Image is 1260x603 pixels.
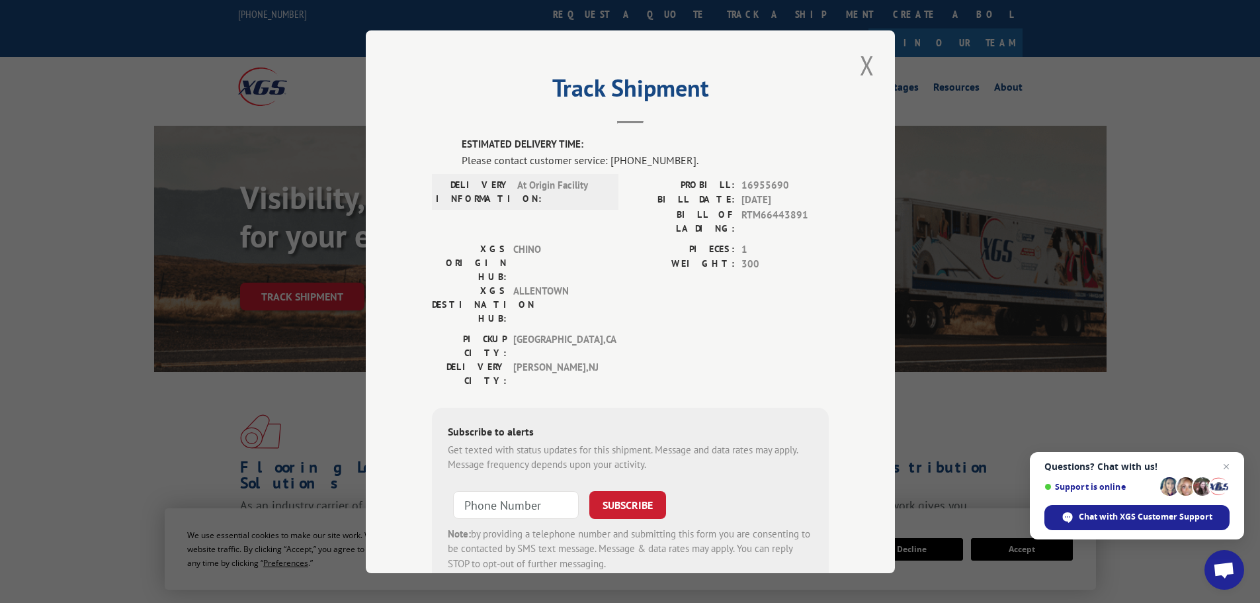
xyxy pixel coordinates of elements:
input: Phone Number [453,490,579,518]
span: [PERSON_NAME] , NJ [513,359,603,387]
button: Close modal [856,47,878,83]
span: CHINO [513,242,603,283]
label: PIECES: [630,242,735,257]
span: 300 [741,257,829,272]
label: DELIVERY INFORMATION: [436,177,511,205]
span: [DATE] [741,193,829,208]
label: BILL DATE: [630,193,735,208]
label: XGS DESTINATION HUB: [432,283,507,325]
span: 1 [741,242,829,257]
label: BILL OF LADING: [630,207,735,235]
div: Please contact customer service: [PHONE_NUMBER]. [462,152,829,167]
a: Open chat [1204,550,1244,590]
label: WEIGHT: [630,257,735,272]
span: Chat with XGS Customer Support [1044,505,1230,530]
span: [GEOGRAPHIC_DATA] , CA [513,332,603,359]
label: PICKUP CITY: [432,332,507,359]
label: PROBILL: [630,177,735,193]
span: RTM66443891 [741,207,829,235]
span: 16955690 [741,177,829,193]
strong: Note: [448,527,471,539]
label: ESTIMATED DELIVERY TIME: [462,137,829,152]
div: by providing a telephone number and submitting this form you are consenting to be contacted by SM... [448,526,813,571]
div: Get texted with status updates for this shipment. Message and data rates may apply. Message frequ... [448,442,813,472]
span: Chat with XGS Customer Support [1079,511,1212,523]
span: Support is online [1044,482,1155,492]
span: At Origin Facility [517,177,607,205]
label: XGS ORIGIN HUB: [432,242,507,283]
h2: Track Shipment [432,79,829,104]
span: ALLENTOWN [513,283,603,325]
div: Subscribe to alerts [448,423,813,442]
button: SUBSCRIBE [589,490,666,518]
label: DELIVERY CITY: [432,359,507,387]
span: Questions? Chat with us! [1044,461,1230,472]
